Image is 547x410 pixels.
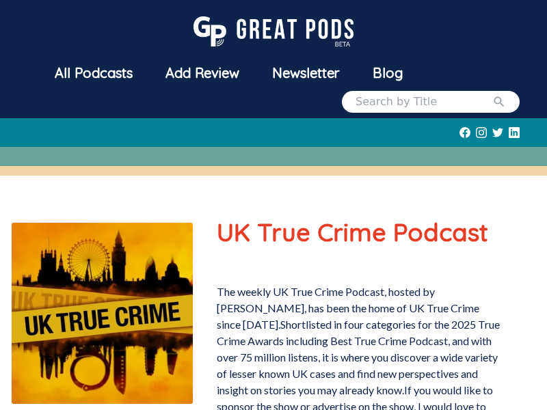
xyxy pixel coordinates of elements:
a: Blog [356,55,419,91]
a: Add Review [149,55,256,91]
img: GreatPods [194,16,353,46]
img: UK True Crime Podcast [11,222,194,405]
p: UK True Crime Podcast [217,214,503,251]
a: All Podcasts [38,55,149,91]
input: Search by Title [356,94,492,110]
a: Newsletter [256,55,356,91]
